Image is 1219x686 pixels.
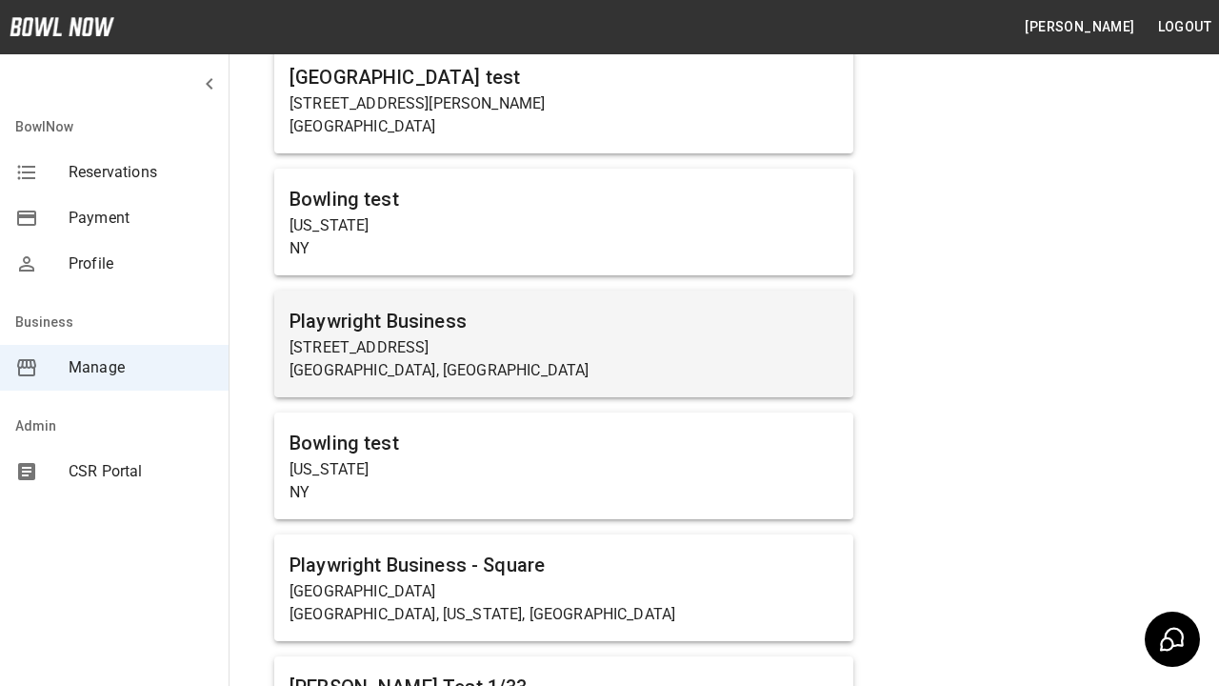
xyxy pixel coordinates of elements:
h6: Playwright Business [290,306,838,336]
p: [US_STATE] [290,458,838,481]
p: [GEOGRAPHIC_DATA] [290,115,838,138]
p: [GEOGRAPHIC_DATA], [GEOGRAPHIC_DATA] [290,359,838,382]
span: Manage [69,356,213,379]
p: [STREET_ADDRESS][PERSON_NAME] [290,92,838,115]
span: Profile [69,252,213,275]
button: Logout [1150,10,1219,45]
span: Reservations [69,161,213,184]
span: CSR Portal [69,460,213,483]
h6: Bowling test [290,184,838,214]
p: [GEOGRAPHIC_DATA], [US_STATE], [GEOGRAPHIC_DATA] [290,603,838,626]
h6: Playwright Business - Square [290,550,838,580]
p: [GEOGRAPHIC_DATA] [290,580,838,603]
h6: [GEOGRAPHIC_DATA] test [290,62,838,92]
h6: Bowling test [290,428,838,458]
p: NY [290,237,838,260]
p: NY [290,481,838,504]
p: [STREET_ADDRESS] [290,336,838,359]
img: logo [10,17,114,36]
p: [US_STATE] [290,214,838,237]
button: [PERSON_NAME] [1017,10,1142,45]
span: Payment [69,207,213,230]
